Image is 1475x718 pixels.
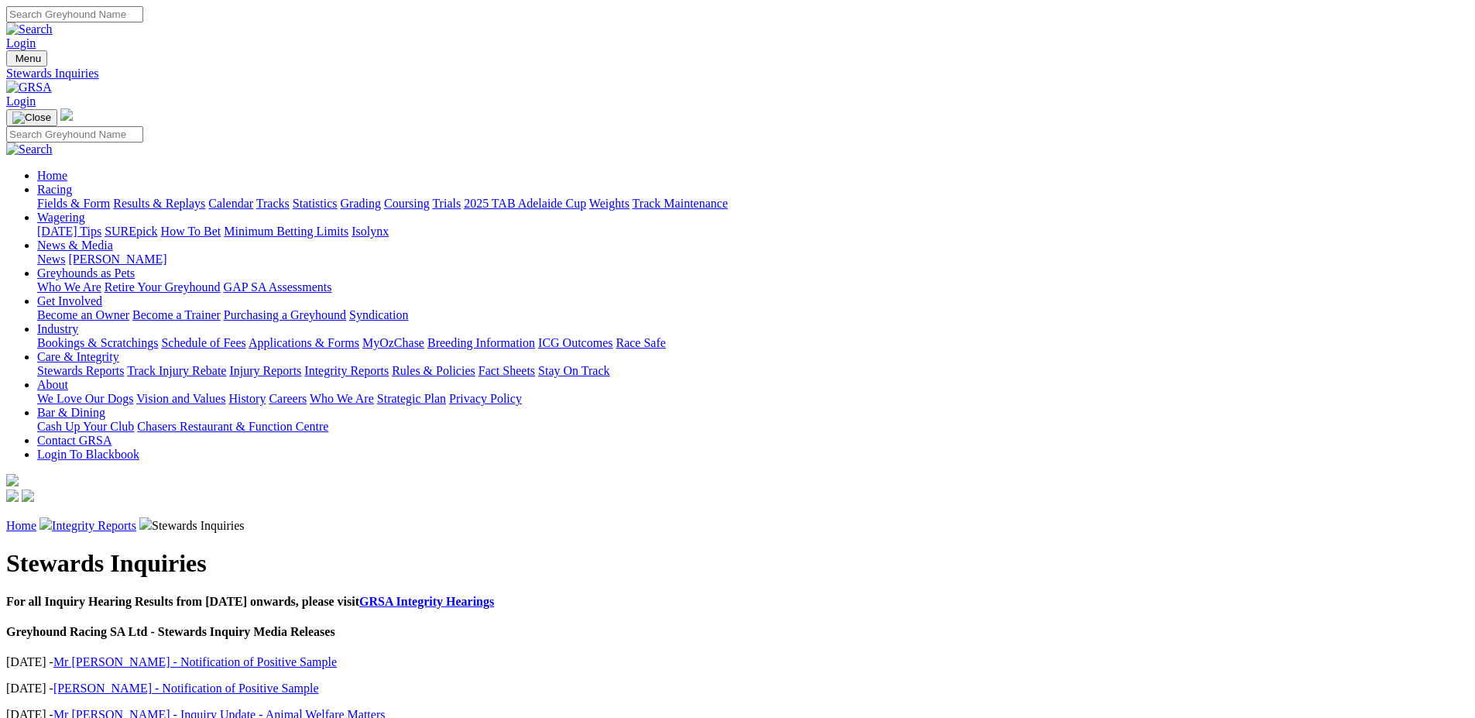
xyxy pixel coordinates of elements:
div: Bar & Dining [37,420,1469,434]
a: Become an Owner [37,308,129,321]
input: Search [6,126,143,143]
a: Isolynx [352,225,389,238]
div: About [37,392,1469,406]
a: Racing [37,183,72,196]
a: Syndication [349,308,408,321]
a: Tracks [256,197,290,210]
a: Strategic Plan [377,392,446,405]
button: Toggle navigation [6,109,57,126]
a: Login To Blackbook [37,448,139,461]
a: Become a Trainer [132,308,221,321]
span: Menu [15,53,41,64]
a: Fact Sheets [479,364,535,377]
a: Injury Reports [229,364,301,377]
a: 2025 TAB Adelaide Cup [464,197,586,210]
b: For all Inquiry Hearing Results from [DATE] onwards, please visit [6,595,494,608]
a: Schedule of Fees [161,336,245,349]
a: Mr [PERSON_NAME] - Notification of Positive Sample [53,655,337,668]
img: logo-grsa-white.png [6,474,19,486]
a: Industry [37,322,78,335]
a: How To Bet [161,225,221,238]
a: Fields & Form [37,197,110,210]
a: Home [6,519,36,532]
a: [DATE] Tips [37,225,101,238]
p: [DATE] - [6,655,1469,669]
a: Stay On Track [538,364,609,377]
a: Track Injury Rebate [127,364,226,377]
a: Bar & Dining [37,406,105,419]
a: Purchasing a Greyhound [224,308,346,321]
img: Close [12,112,51,124]
a: Contact GRSA [37,434,111,447]
a: Home [37,169,67,182]
a: Integrity Reports [52,519,136,532]
a: ICG Outcomes [538,336,612,349]
a: Chasers Restaurant & Function Centre [137,420,328,433]
img: twitter.svg [22,490,34,502]
a: Race Safe [616,336,665,349]
input: Search [6,6,143,22]
a: News & Media [37,239,113,252]
a: Calendar [208,197,253,210]
a: Grading [341,197,381,210]
h1: Stewards Inquiries [6,549,1469,578]
a: Who We Are [310,392,374,405]
a: [PERSON_NAME] [68,253,166,266]
p: [DATE] - [6,682,1469,696]
a: SUREpick [105,225,157,238]
a: Trials [432,197,461,210]
img: Search [6,143,53,156]
a: Who We Are [37,280,101,294]
img: chevron-right.svg [39,517,52,530]
a: Care & Integrity [37,350,119,363]
div: Industry [37,336,1469,350]
img: logo-grsa-white.png [60,108,73,121]
a: Retire Your Greyhound [105,280,221,294]
a: Stewards Reports [37,364,124,377]
a: We Love Our Dogs [37,392,133,405]
a: Results & Replays [113,197,205,210]
a: Breeding Information [427,336,535,349]
div: News & Media [37,253,1469,266]
a: Login [6,36,36,50]
img: Search [6,22,53,36]
a: Vision and Values [136,392,225,405]
a: Applications & Forms [249,336,359,349]
a: Cash Up Your Club [37,420,134,433]
a: History [228,392,266,405]
a: Greyhounds as Pets [37,266,135,280]
a: About [37,378,68,391]
a: GRSA Integrity Hearings [359,595,494,608]
img: GRSA [6,81,52,94]
a: Statistics [293,197,338,210]
a: Track Maintenance [633,197,728,210]
div: Care & Integrity [37,364,1469,378]
div: Racing [37,197,1469,211]
a: Rules & Policies [392,364,475,377]
a: Wagering [37,211,85,224]
a: [PERSON_NAME] - Notification of Positive Sample [53,682,319,695]
a: Careers [269,392,307,405]
a: Bookings & Scratchings [37,336,158,349]
a: Login [6,94,36,108]
a: MyOzChase [362,336,424,349]
img: facebook.svg [6,490,19,502]
button: Toggle navigation [6,50,47,67]
div: Get Involved [37,308,1469,322]
a: Minimum Betting Limits [224,225,348,238]
a: Stewards Inquiries [6,67,1469,81]
div: Greyhounds as Pets [37,280,1469,294]
a: Get Involved [37,294,102,307]
a: Integrity Reports [304,364,389,377]
p: Stewards Inquiries [6,517,1469,533]
a: Weights [589,197,629,210]
a: Coursing [384,197,430,210]
a: News [37,253,65,266]
div: Wagering [37,225,1469,239]
img: chevron-right.svg [139,517,152,530]
a: Privacy Policy [449,392,522,405]
a: GAP SA Assessments [224,280,332,294]
h4: Greyhound Racing SA Ltd - Stewards Inquiry Media Releases [6,625,1469,639]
